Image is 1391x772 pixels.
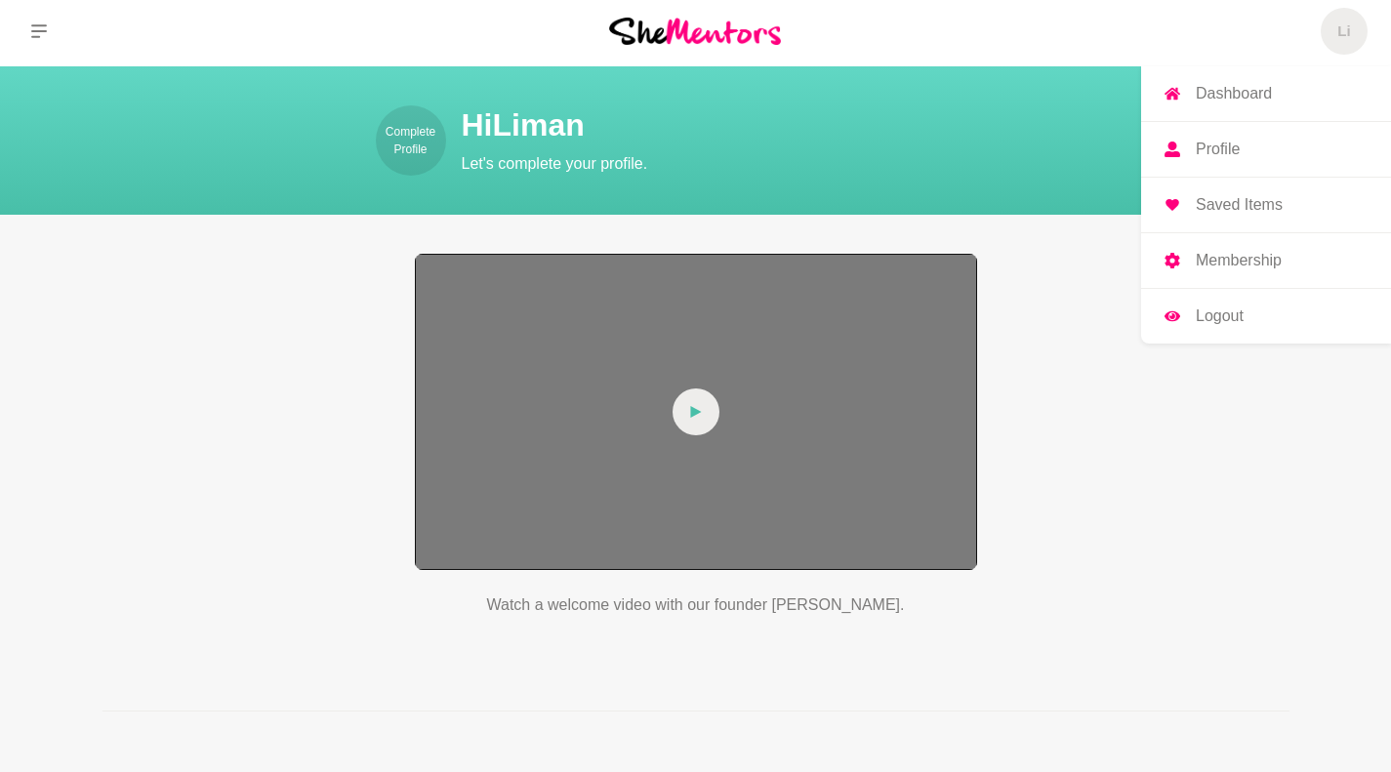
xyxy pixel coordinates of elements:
p: Let's complete your profile. [462,152,1165,176]
p: Profile [1196,142,1240,157]
p: Membership [1196,253,1282,268]
p: Watch a welcome video with our founder [PERSON_NAME]. [415,593,977,617]
a: LiDashboardProfileSaved ItemsMembershipLogout [1321,8,1368,55]
h5: Li [1337,22,1350,41]
h1: Hi Liman [462,105,1165,144]
img: She Mentors Logo [609,18,781,44]
p: Logout [1196,308,1244,324]
a: Complete Profile [376,105,446,176]
p: Complete Profile [376,123,446,158]
a: Profile [1141,122,1391,177]
p: Dashboard [1196,86,1272,102]
p: Saved Items [1196,197,1283,213]
a: Saved Items [1141,178,1391,232]
a: Dashboard [1141,66,1391,121]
